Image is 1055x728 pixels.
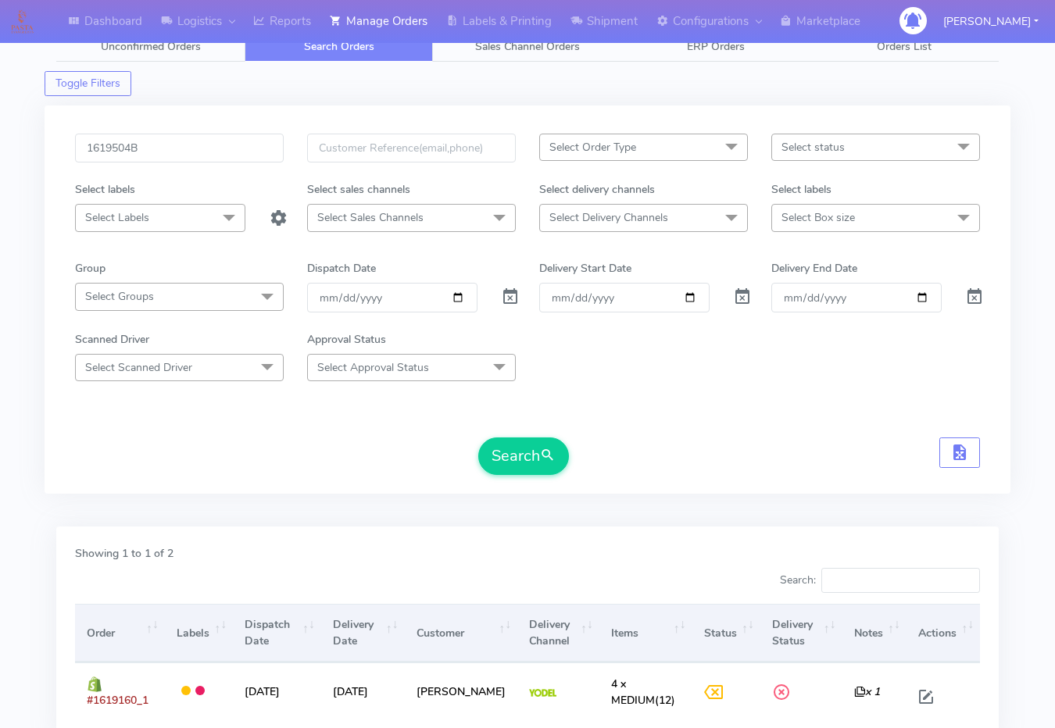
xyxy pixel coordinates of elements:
[87,676,102,692] img: shopify.png
[304,39,374,54] span: Search Orders
[932,5,1050,37] button: [PERSON_NAME]
[781,140,845,155] span: Select status
[539,181,655,198] label: Select delivery channels
[611,676,655,708] span: 4 x MEDIUM
[85,289,154,304] span: Select Groups
[771,181,831,198] label: Select labels
[475,39,580,54] span: Sales Channel Orders
[842,604,907,662] th: Notes: activate to sort column ascending
[87,693,148,708] span: #1619160_1
[317,360,429,375] span: Select Approval Status
[780,568,980,593] label: Search:
[599,604,692,662] th: Items: activate to sort column ascending
[85,360,192,375] span: Select Scanned Driver
[307,260,376,277] label: Dispatch Date
[233,662,321,720] td: [DATE]
[405,604,517,662] th: Customer: activate to sort column ascending
[45,71,131,96] button: Toggle Filters
[75,181,135,198] label: Select labels
[317,210,424,225] span: Select Sales Channels
[307,181,410,198] label: Select sales channels
[56,31,999,62] ul: Tabs
[517,604,599,662] th: Delivery Channel: activate to sort column ascending
[75,331,149,348] label: Scanned Driver
[85,210,149,225] span: Select Labels
[539,260,631,277] label: Delivery Start Date
[529,689,556,697] img: Yodel
[233,604,321,662] th: Dispatch Date: activate to sort column ascending
[101,39,201,54] span: Unconfirmed Orders
[478,437,569,475] button: Search
[771,260,857,277] label: Delivery End Date
[75,545,173,562] label: Showing 1 to 1 of 2
[781,210,855,225] span: Select Box size
[405,662,517,720] td: [PERSON_NAME]
[549,210,668,225] span: Select Delivery Channels
[75,604,165,662] th: Order: activate to sort column ascending
[907,604,980,662] th: Actions: activate to sort column ascending
[692,604,760,662] th: Status: activate to sort column ascending
[321,604,405,662] th: Delivery Date: activate to sort column ascending
[549,140,636,155] span: Select Order Type
[75,260,105,277] label: Group
[307,134,516,162] input: Customer Reference(email,phone)
[854,684,880,699] i: x 1
[821,568,980,593] input: Search:
[75,134,284,162] input: Order Id
[165,604,233,662] th: Labels: activate to sort column ascending
[321,662,405,720] td: [DATE]
[687,39,745,54] span: ERP Orders
[877,39,932,54] span: Orders List
[760,604,842,662] th: Delivery Status: activate to sort column ascending
[307,331,386,348] label: Approval Status
[611,676,675,708] span: (12)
